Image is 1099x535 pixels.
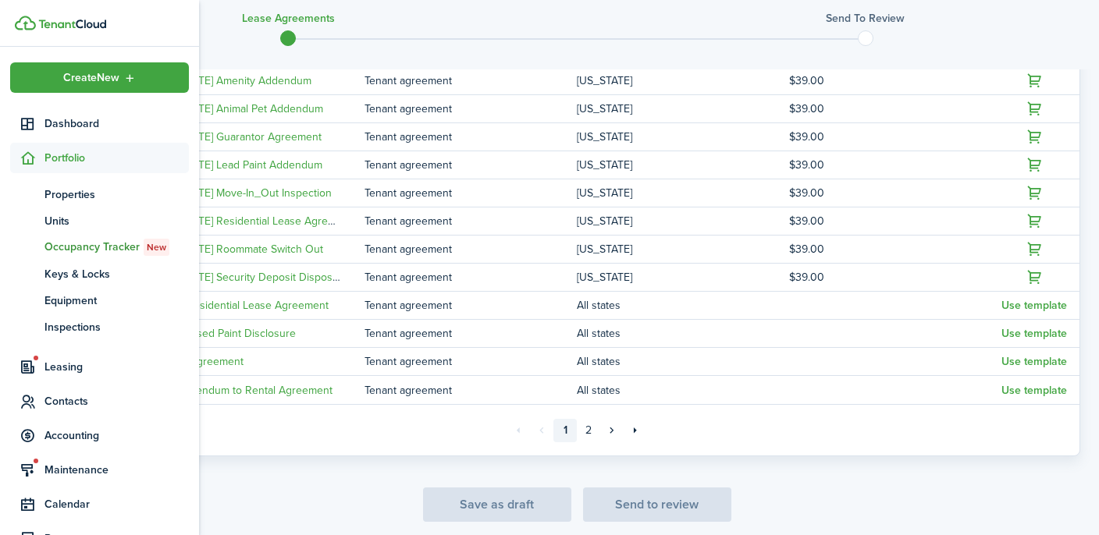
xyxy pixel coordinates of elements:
button: Upgrade [1024,126,1046,148]
span: New [147,240,166,254]
td: $39.00 [789,239,1001,260]
a: Pet Addendum to Rental Agreement [158,382,333,399]
td: [US_STATE] [577,70,789,91]
button: Upgrade [1024,267,1046,289]
span: Units [44,213,189,229]
span: Occupancy Tracker [44,239,189,256]
button: Upgrade [1024,154,1046,176]
td: Tenant agreement [365,295,577,316]
span: Leasing [44,359,189,375]
a: Equipment [10,287,189,314]
button: Open menu [10,62,189,93]
span: Portfolio [44,150,189,166]
td: Tenant agreement [365,154,577,175]
td: Tenant agreement [365,380,577,401]
a: 1 [553,419,577,442]
span: Equipment [44,292,189,309]
a: [US_STATE] Roommate Switch Out [158,241,323,257]
td: Tenant agreement [365,351,577,372]
td: [US_STATE] [577,154,789,175]
img: TenantCloud [38,19,106,29]
td: Tenant agreement [365,211,577,232]
td: Tenant agreement [365,98,577,119]
td: All states [577,351,789,372]
td: [US_STATE] [577,98,789,119]
a: [US_STATE] Guarantor Agreement [158,129,322,145]
td: All states [577,295,789,316]
td: All states [577,323,789,344]
span: Dashboard [44,115,189,132]
span: Create New [63,73,119,83]
a: [US_STATE] Move-In_Out Inspection [158,185,332,201]
td: Tenant agreement [365,70,577,91]
a: Next [600,419,624,442]
span: Inspections [44,319,189,335]
button: Use template [1001,356,1067,368]
h3: Send to review [826,10,905,27]
a: Lead-Based Paint Disclosure [158,325,296,342]
td: $39.00 [789,154,1001,175]
a: Occupancy TrackerNew [10,234,189,260]
span: Contacts [44,393,189,409]
a: Keys & Locks [10,260,189,287]
td: [US_STATE] [577,182,789,204]
a: First [507,419,530,442]
td: Tenant agreement [365,126,577,147]
button: Upgrade [1024,211,1046,232]
td: [US_STATE] [577,239,789,260]
span: Accounting [44,427,189,444]
a: Lease Agreement [158,353,244,370]
td: $39.00 [789,182,1001,204]
button: Upgrade [1024,98,1046,120]
a: Last [624,419,647,442]
td: $39.00 [789,267,1001,288]
span: Properties [44,186,189,203]
td: Tenant agreement [365,267,577,288]
td: Tenant agreement [365,323,577,344]
h3: Lease Agreements [242,10,335,27]
a: Units [10,207,189,234]
a: Dashboard [10,108,189,139]
td: $39.00 [789,126,1001,147]
td: [US_STATE] [577,267,789,288]
a: [US_STATE] Lead Paint Addendum [158,157,322,173]
td: $39.00 [789,70,1001,91]
a: [US_STATE] Security Deposit Disposition [158,269,353,285]
a: [US_STATE] Amenity Addendum [158,73,311,89]
button: Use template [1001,384,1067,397]
a: Properties [10,181,189,207]
span: Keys & Locks [44,266,189,282]
td: All states [577,380,789,401]
span: Maintenance [44,462,189,478]
span: Calendar [44,496,189,512]
td: $39.00 [789,211,1001,232]
td: Tenant agreement [365,239,577,260]
td: [US_STATE] [577,126,789,147]
button: Use template [1001,299,1067,312]
td: $39.00 [789,98,1001,119]
a: Basic Residential Lease Agreement [158,297,329,314]
a: [US_STATE] Residential Lease Agreement [158,213,358,229]
a: Inspections [10,314,189,340]
button: Use template [1001,328,1067,340]
a: [US_STATE] Animal Pet Addendum [158,101,323,117]
button: Upgrade [1024,70,1046,92]
button: Upgrade [1024,182,1046,204]
a: Previous [530,419,553,442]
a: 2 [577,419,600,442]
button: Upgrade [1024,239,1046,260]
td: Tenant agreement [365,182,577,204]
img: TenantCloud [15,16,36,30]
td: [US_STATE] [577,211,789,232]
